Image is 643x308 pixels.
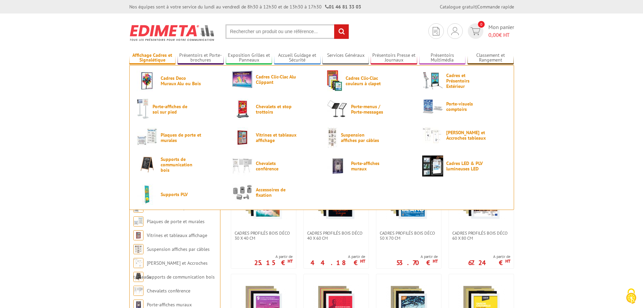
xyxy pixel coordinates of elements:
[161,157,201,173] span: Supports de communication bois
[232,70,253,88] img: Cadres Clic-Clac Alu Clippant
[371,52,417,64] a: Présentoirs Presse et Journaux
[133,216,143,227] img: Plaques de porte et murales
[341,132,381,143] span: Suspension affiches par câbles
[351,104,392,115] span: Porte-menus / Porte-messages
[137,156,221,173] a: Supports de communication bois
[488,31,499,38] span: 0,00
[133,244,143,254] img: Suspension affiches par câbles
[274,52,321,64] a: Accueil Guidage et Sécurité
[256,74,296,85] span: Cadres Clic-Clac Alu Clippant
[231,231,296,241] a: Cadres Profilés Bois Déco 30 x 40 cm
[232,99,316,120] a: Chevalets et stop trottoirs
[232,127,316,148] a: Vitrines et tableaux affichage
[327,127,411,148] a: Suspension affiches par câbles
[161,75,201,86] span: Cadres Deco Muraux Alu ou Bois
[396,254,438,259] span: A partir de
[256,187,296,198] span: Accessoires de fixation
[137,70,221,91] a: Cadres Deco Muraux Alu ou Bois
[325,4,361,10] strong: 01 46 81 33 03
[422,99,507,114] a: Porte-visuels comptoirs
[147,246,210,252] a: Suspension affiches par câbles
[505,258,510,264] sup: HT
[488,23,514,39] span: Mon panier
[137,127,221,148] a: Plaques de porte et murales
[440,4,476,10] a: Catalogue gratuit
[137,127,158,148] img: Plaques de porte et murales
[477,4,514,10] a: Commande rapide
[446,101,487,112] span: Porte-visuels comptoirs
[327,156,348,176] img: Porte-affiches muraux
[440,3,514,10] div: |
[288,258,293,264] sup: HT
[232,156,316,176] a: Chevalets conférence
[153,104,193,115] span: Porte-affiches de sol sur pied
[235,231,293,241] span: Cadres Profilés Bois Déco 30 x 40 cm
[619,285,643,308] button: Cookies (fenêtre modale)
[623,288,640,305] img: Cookies (fenêtre modale)
[396,261,438,265] p: 53.70 €
[137,70,158,91] img: Cadres Deco Muraux Alu ou Bois
[311,254,365,259] span: A partir de
[129,52,176,64] a: Affichage Cadres et Signalétique
[446,130,487,141] span: [PERSON_NAME] et Accroches tableaux
[478,21,485,28] span: 0
[419,52,466,64] a: Présentoirs Multimédia
[327,70,411,91] a: Cadres Clic-Clac couleurs à clapet
[327,99,411,120] a: Porte-menus / Porte-messages
[446,73,487,89] span: Cadres et Présentoirs Extérieur
[433,27,439,35] img: devis rapide
[304,231,369,241] a: Cadres Profilés Bois Déco 40 x 60 cm
[147,232,207,238] a: Vitrines et tableaux affichage
[327,127,338,148] img: Suspension affiches par câbles
[254,254,293,259] span: A partir de
[422,127,443,143] img: Cimaises et Accroches tableaux
[129,20,215,45] img: Edimeta
[256,161,296,171] span: Chevalets conférence
[161,192,201,197] span: Supports PLV
[232,184,316,200] a: Accessoires de fixation
[452,231,510,241] span: Cadres Profilés Bois Déco 60 x 80 cm
[137,184,158,205] img: Supports PLV
[232,70,316,88] a: Cadres Clic-Clac Alu Clippant
[334,24,349,39] input: rechercher
[311,261,365,265] p: 44.18 €
[133,286,143,296] img: Chevalets conférence
[161,132,201,143] span: Plaques de porte et murales
[133,258,143,268] img: Cimaises et Accroches tableaux
[422,70,443,91] img: Cadres et Présentoirs Extérieur
[232,156,253,176] img: Chevalets conférence
[422,70,507,91] a: Cadres et Présentoirs Extérieur
[147,302,192,308] a: Porte-affiches muraux
[351,161,392,171] span: Porte-affiches muraux
[451,27,459,35] img: devis rapide
[422,99,443,114] img: Porte-visuels comptoirs
[322,52,369,64] a: Services Généraux
[256,104,296,115] span: Chevalets et stop trottoirs
[467,52,514,64] a: Classement et Rangement
[422,156,507,176] a: Cadres LED & PLV lumineuses LED
[466,23,514,39] a: devis rapide 0 Mon panier 0,00€ HT
[422,127,507,143] a: [PERSON_NAME] et Accroches tableaux
[137,99,150,120] img: Porte-affiches de sol sur pied
[360,258,365,264] sup: HT
[327,99,348,120] img: Porte-menus / Porte-messages
[327,156,411,176] a: Porte-affiches muraux
[232,127,253,148] img: Vitrines et tableaux affichage
[380,231,438,241] span: Cadres Profilés Bois Déco 50 x 70 cm
[133,260,208,280] a: [PERSON_NAME] et Accroches tableaux
[327,70,343,91] img: Cadres Clic-Clac couleurs à clapet
[346,75,386,86] span: Cadres Clic-Clac couleurs à clapet
[133,230,143,240] img: Vitrines et tableaux affichage
[147,218,205,224] a: Plaques de porte et murales
[433,258,438,264] sup: HT
[468,261,510,265] p: 67.24 €
[256,132,296,143] span: Vitrines et tableaux affichage
[225,24,349,39] input: Rechercher un produit ou une référence...
[471,27,480,35] img: devis rapide
[254,261,293,265] p: 25.15 €
[178,52,224,64] a: Présentoirs et Porte-brochures
[488,31,514,39] span: € HT
[137,156,158,173] img: Supports de communication bois
[137,184,221,205] a: Supports PLV
[137,99,221,120] a: Porte-affiches de sol sur pied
